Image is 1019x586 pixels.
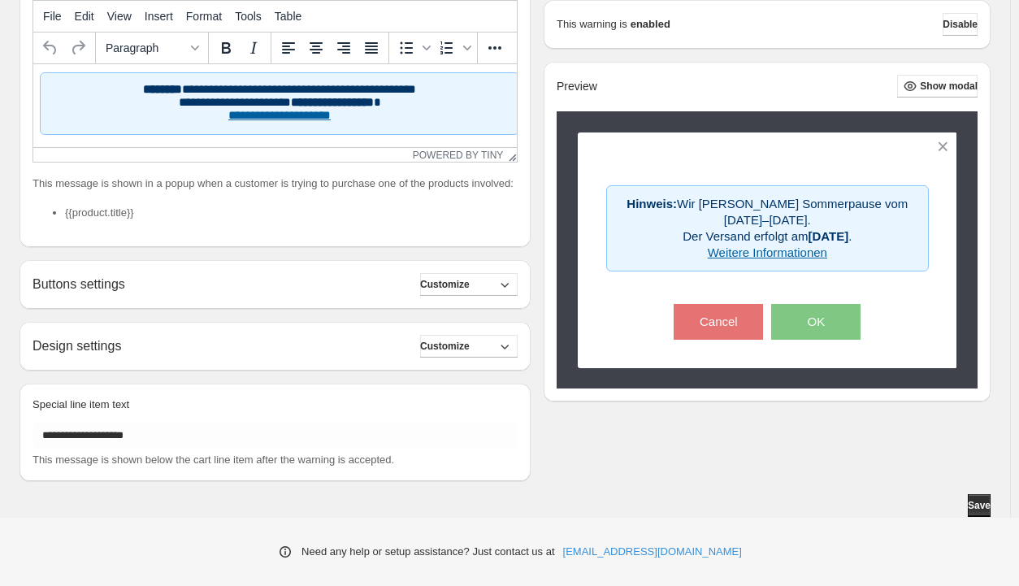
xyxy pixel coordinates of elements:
[275,10,301,23] span: Table
[943,18,978,31] span: Disable
[302,34,330,62] button: Align center
[557,80,597,93] h2: Preview
[708,245,827,259] a: Weitere Informationen
[358,34,385,62] button: Justify
[235,10,262,23] span: Tools
[631,16,670,33] strong: enabled
[330,34,358,62] button: Align right
[33,64,517,147] iframe: Rich Text Area
[557,16,627,33] p: This warning is
[33,176,518,192] p: This message is shown in a popup when a customer is trying to purchase one of the products involved:
[481,34,509,62] button: More...
[33,276,125,292] h2: Buttons settings
[503,148,517,162] div: Resize
[674,304,763,340] button: Cancel
[240,34,267,62] button: Italic
[920,80,978,93] span: Show modal
[808,229,848,243] strong: [DATE]
[897,75,978,98] button: Show modal
[65,205,518,221] li: {{product.title}}
[413,150,504,161] a: Powered by Tiny
[420,340,470,353] span: Customize
[107,10,132,23] span: View
[968,499,991,512] span: Save
[420,335,518,358] button: Customize
[420,273,518,296] button: Customize
[606,185,929,271] div: Wir [PERSON_NAME] Sommerpause vom [DATE]–[DATE]. Der Versand erfolgt am .
[212,34,240,62] button: Bold
[33,454,394,466] span: This message is shown below the cart line item after the warning is accepted.
[186,10,222,23] span: Format
[420,278,470,291] span: Customize
[75,10,94,23] span: Edit
[275,34,302,62] button: Align left
[43,10,62,23] span: File
[64,34,92,62] button: Redo
[99,34,205,62] button: Formats
[563,544,742,560] a: [EMAIL_ADDRESS][DOMAIN_NAME]
[33,338,121,354] h2: Design settings
[943,13,978,36] button: Disable
[392,34,433,62] div: Bullet list
[771,304,861,340] button: OK
[33,398,129,410] span: Special line item text
[627,197,677,211] strong: Hinweis:
[145,10,173,23] span: Insert
[968,494,991,517] button: Save
[37,34,64,62] button: Undo
[106,41,185,54] span: Paragraph
[433,34,474,62] div: Numbered list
